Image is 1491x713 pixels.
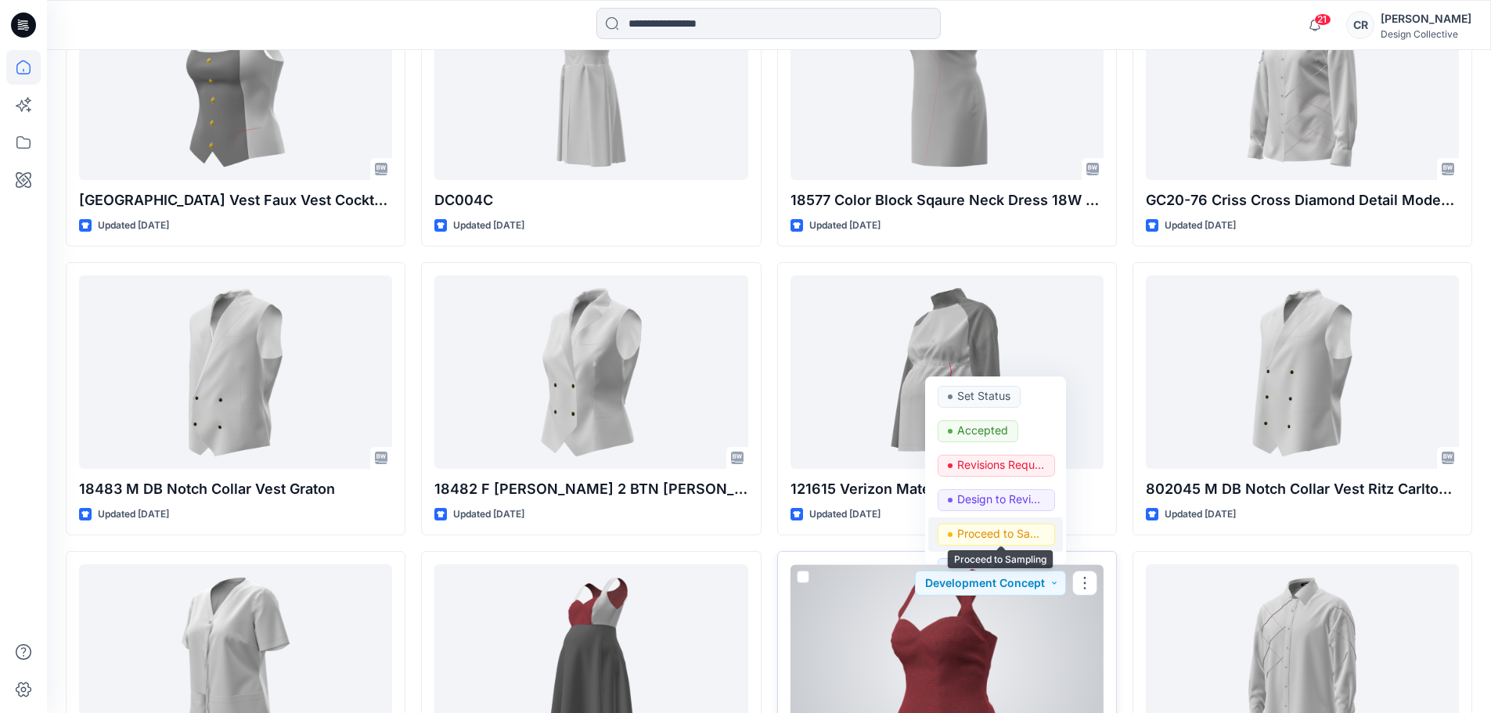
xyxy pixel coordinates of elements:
div: Design Collective [1381,28,1471,40]
p: 802045 M DB Notch Collar Vest Ritz Carlton [GEOGRAPHIC_DATA] [1146,478,1459,500]
p: Design to Review [957,489,1045,510]
p: Updated [DATE] [98,218,169,234]
a: 18483 M DB Notch Collar Vest Graton [79,275,392,469]
p: Updated [DATE] [1165,506,1236,523]
p: Updated [DATE] [453,218,524,234]
a: 18482 F DB VEST 2 BTN Graton [434,275,747,469]
div: CR [1346,11,1374,39]
span: 21 [1314,13,1331,26]
p: 18483 M DB Notch Collar Vest Graton [79,478,392,500]
p: Revisions Requested [957,455,1045,475]
p: Proceed to Sampling [957,524,1045,544]
p: Updated [DATE] [98,506,169,523]
p: Updated [DATE] [1165,218,1236,234]
p: Updated [DATE] [809,218,881,234]
p: Set Status [957,386,1010,406]
p: Design Library [957,558,1032,578]
p: GC20-76 Criss Cross Diamond Detail Modern Blouse LS [1146,189,1459,211]
p: DC004C [434,189,747,211]
p: 18577 Color Block Sqaure Neck Dress 18W G2E [791,189,1104,211]
a: 802045 M DB Notch Collar Vest Ritz Carlton Atlanta [1146,275,1459,469]
p: [GEOGRAPHIC_DATA] Vest Faux Vest Cocktail Top Morongo [79,189,392,211]
p: 18482 F [PERSON_NAME] 2 BTN [PERSON_NAME] [434,478,747,500]
div: [PERSON_NAME] [1381,9,1471,28]
p: 121615 Verizon Maternity Windbreaker [791,478,1104,500]
a: 121615 Verizon Maternity Windbreaker [791,275,1104,469]
p: Updated [DATE] [809,506,881,523]
p: Updated [DATE] [453,506,524,523]
p: Accepted [957,420,1008,441]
